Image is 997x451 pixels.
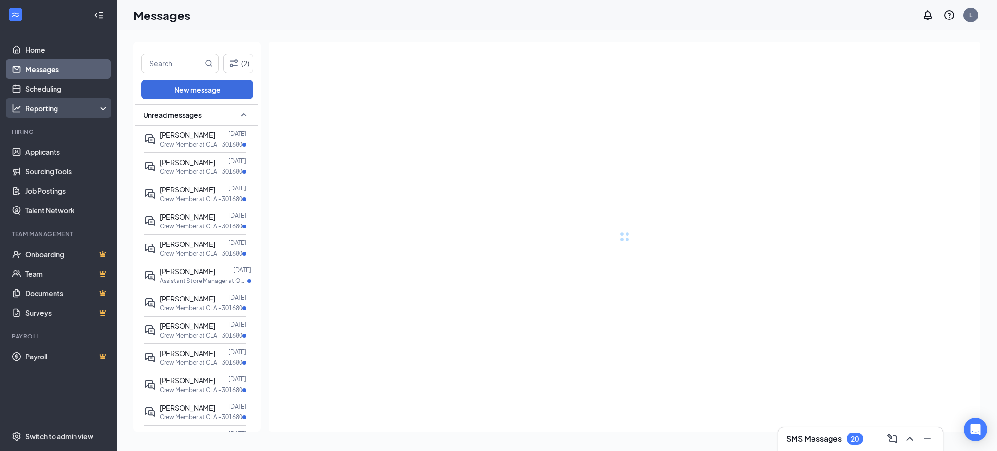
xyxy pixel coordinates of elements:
[160,321,215,330] span: [PERSON_NAME]
[25,142,109,162] a: Applicants
[228,157,246,165] p: [DATE]
[144,379,156,391] svg: ActiveDoubleChat
[160,195,242,203] p: Crew Member at CLA - 301680
[25,432,93,441] div: Switch to admin view
[25,283,109,303] a: DocumentsCrown
[160,331,242,339] p: Crew Member at CLA - 301680
[969,11,972,19] div: L
[943,9,955,21] svg: QuestionInfo
[144,188,156,200] svg: ActiveDoubleChat
[922,433,933,445] svg: Minimize
[160,277,247,285] p: Assistant Store Manager at QUE - 349335
[25,59,109,79] a: Messages
[228,239,246,247] p: [DATE]
[160,358,242,367] p: Crew Member at CLA - 301680
[133,7,190,23] h1: Messages
[11,10,20,19] svg: WorkstreamLogo
[25,181,109,201] a: Job Postings
[25,79,109,98] a: Scheduling
[238,109,250,121] svg: SmallChevronUp
[12,128,107,136] div: Hiring
[228,348,246,356] p: [DATE]
[160,222,242,230] p: Crew Member at CLA - 301680
[886,433,898,445] svg: ComposeMessage
[144,270,156,282] svg: ActiveDoubleChat
[160,294,215,303] span: [PERSON_NAME]
[12,432,21,441] svg: Settings
[94,10,104,20] svg: Collapse
[160,140,242,149] p: Crew Member at CLA - 301680
[851,435,859,443] div: 20
[160,158,215,167] span: [PERSON_NAME]
[141,80,253,99] button: New message
[25,303,109,322] a: SurveysCrown
[25,162,109,181] a: Sourcing Tools
[228,57,240,69] svg: Filter
[25,347,109,366] a: PayrollCrown
[144,133,156,145] svg: ActiveDoubleChat
[885,431,900,447] button: ComposeMessage
[228,402,246,411] p: [DATE]
[144,297,156,309] svg: ActiveDoubleChat
[25,40,109,59] a: Home
[144,324,156,336] svg: ActiveDoubleChat
[228,375,246,383] p: [DATE]
[160,249,242,258] p: Crew Member at CLA - 301680
[904,433,916,445] svg: ChevronUp
[160,376,215,385] span: [PERSON_NAME]
[228,320,246,329] p: [DATE]
[902,431,918,447] button: ChevronUp
[228,430,246,438] p: [DATE]
[786,433,842,444] h3: SMS Messages
[25,103,109,113] div: Reporting
[160,386,242,394] p: Crew Member at CLA - 301680
[12,332,107,340] div: Payroll
[160,168,242,176] p: Crew Member at CLA - 301680
[144,215,156,227] svg: ActiveDoubleChat
[144,243,156,254] svg: ActiveDoubleChat
[25,264,109,283] a: TeamCrown
[228,293,246,301] p: [DATE]
[160,431,215,439] span: [PERSON_NAME]
[160,212,215,221] span: [PERSON_NAME]
[228,130,246,138] p: [DATE]
[25,244,109,264] a: OnboardingCrown
[144,352,156,363] svg: ActiveDoubleChat
[223,54,253,73] button: Filter (2)
[160,267,215,276] span: [PERSON_NAME]
[12,103,21,113] svg: Analysis
[228,211,246,220] p: [DATE]
[160,413,242,421] p: Crew Member at CLA - 301680
[25,201,109,220] a: Talent Network
[12,230,107,238] div: Team Management
[160,240,215,248] span: [PERSON_NAME]
[205,59,213,67] svg: MagnifyingGlass
[160,349,215,357] span: [PERSON_NAME]
[142,54,203,73] input: Search
[160,403,215,412] span: [PERSON_NAME]
[233,266,251,274] p: [DATE]
[144,406,156,418] svg: ActiveDoubleChat
[228,184,246,192] p: [DATE]
[143,110,202,120] span: Unread messages
[144,161,156,172] svg: ActiveDoubleChat
[160,185,215,194] span: [PERSON_NAME]
[922,9,934,21] svg: Notifications
[160,131,215,139] span: [PERSON_NAME]
[920,431,935,447] button: Minimize
[160,304,242,312] p: Crew Member at CLA - 301680
[964,418,987,441] div: Open Intercom Messenger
